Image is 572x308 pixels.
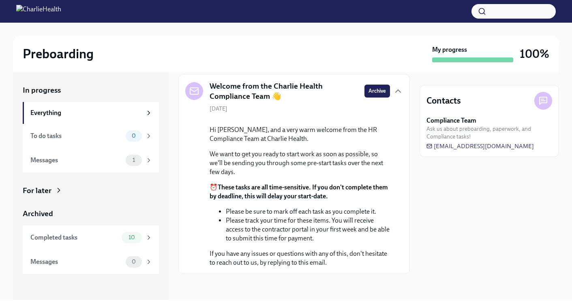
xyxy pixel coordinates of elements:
[124,234,140,240] span: 10
[30,108,142,117] div: Everything
[210,150,390,176] p: We want to get you ready to start work as soon as possible, so we'll be sending you through some ...
[23,225,159,250] a: Completed tasks10
[23,124,159,148] a: To do tasks0
[432,45,467,54] strong: My progress
[30,132,122,140] div: To do tasks
[23,102,159,124] a: Everything
[210,81,358,102] h5: Welcome from the Charlie Health Compliance Team 👋
[127,133,141,139] span: 0
[23,250,159,274] a: Messages0
[210,183,388,200] strong: These tasks are all time-sensitive. If you don't complete them by deadline, this will delay your ...
[210,105,227,113] span: [DATE]
[210,249,390,267] p: If you have any issues or questions with any of this, don't hesitate to reach out to us, by reply...
[226,207,390,216] li: Please be sure to mark off each task as you complete it.
[210,125,390,143] p: Hi [PERSON_NAME], and a very warm welcome from the HR Compliance Team at Charlie Health.
[368,87,386,95] span: Archive
[23,85,159,96] a: In progress
[30,257,122,266] div: Messages
[30,156,122,165] div: Messages
[23,185,159,196] a: For later
[127,259,141,265] span: 0
[520,47,549,61] h3: 100%
[226,216,390,243] li: Please track your time for these items. You will receive access to the contractor portal in your ...
[23,185,51,196] div: For later
[210,183,390,201] p: ⏰
[426,142,534,150] a: [EMAIL_ADDRESS][DOMAIN_NAME]
[426,116,476,125] strong: Compliance Team
[426,95,461,107] h4: Contacts
[364,85,390,98] button: Archive
[16,5,61,18] img: CharlieHealth
[30,233,118,242] div: Completed tasks
[23,148,159,172] a: Messages1
[128,157,140,163] span: 1
[23,208,159,219] a: Archived
[23,46,94,62] h2: Preboarding
[426,125,552,140] span: Ask us about preboarding, paperwork, and Compliance tasks!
